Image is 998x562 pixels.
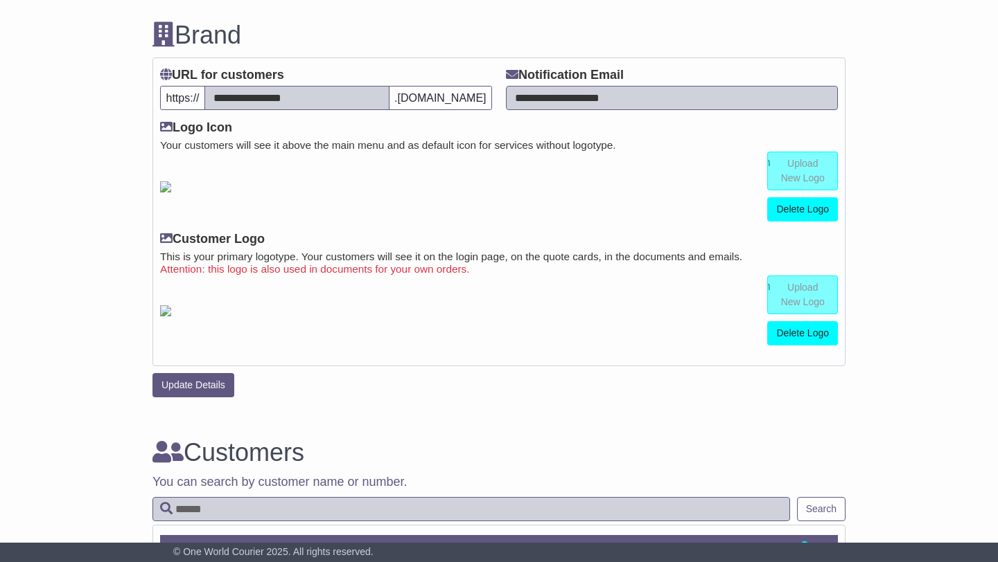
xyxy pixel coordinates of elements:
[797,497,846,521] button: Search
[160,232,265,247] label: Customer Logo
[152,373,234,397] button: Update Details
[160,120,232,136] label: Logo Icon
[160,86,205,110] span: https://
[160,251,838,263] small: This is your primary logotype. Your customers will see it on the login page, on the quote cards, ...
[160,68,284,83] label: URL for customers
[767,275,838,314] a: Upload New Logo
[160,305,171,316] img: GetCustomerLogo
[506,68,624,83] label: Notification Email
[160,263,838,275] small: Attention: this logo is also used in documents for your own orders.
[389,86,492,110] span: .[DOMAIN_NAME]
[741,542,780,556] span: [DATE]
[160,181,171,192] img: GetResellerIconLogo
[183,542,211,556] span: 5991
[173,546,374,557] span: © One World Courier 2025. All rights reserved.
[152,439,846,466] h3: Customers
[160,139,838,152] small: Your customers will see it above the main menu and as default icon for services without logotype.
[767,197,838,221] a: Delete Logo
[663,542,780,557] div: Last Logon:
[767,321,838,345] a: Delete Logo
[152,21,846,49] h3: Brand
[152,475,846,490] p: You can search by customer name or number.
[767,152,838,190] a: Upload New Logo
